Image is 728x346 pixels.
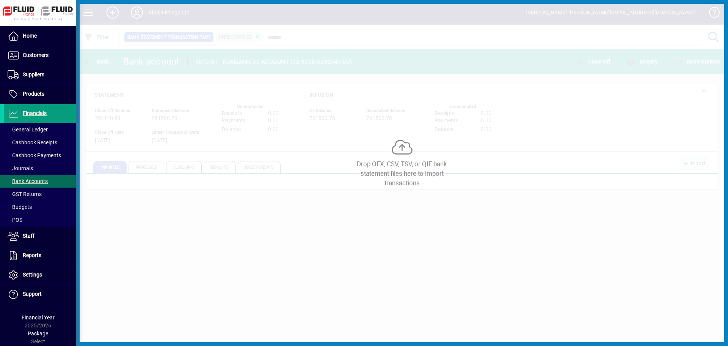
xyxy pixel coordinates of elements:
[4,136,76,149] a: Cashbook Receipts
[8,152,61,158] span: Cashbook Payments
[4,46,76,65] a: Customers
[8,204,32,210] span: Budgets
[8,178,48,184] span: Bank Accounts
[23,91,44,97] span: Products
[4,175,76,188] a: Bank Accounts
[23,33,37,39] span: Home
[8,191,42,197] span: GST Returns
[8,139,57,145] span: Cashbook Receipts
[4,265,76,284] a: Settings
[4,227,76,246] a: Staff
[4,285,76,304] a: Support
[4,213,76,226] a: POS
[4,162,76,175] a: Journals
[4,85,76,104] a: Products
[23,233,35,239] span: Staff
[4,188,76,201] a: GST Returns
[4,65,76,84] a: Suppliers
[4,123,76,136] a: General Ledger
[28,330,48,337] span: Package
[4,246,76,265] a: Reports
[4,149,76,162] a: Cashbook Payments
[8,217,22,223] span: POS
[23,71,44,77] span: Suppliers
[345,160,459,188] div: Drop OFX, CSV, TSV, or QIF bank statement files here to import transactions
[4,27,76,46] a: Home
[4,201,76,213] a: Budgets
[23,291,42,297] span: Support
[23,272,42,278] span: Settings
[8,126,48,133] span: General Ledger
[23,110,47,116] span: Financials
[22,314,55,321] span: Financial Year
[23,52,49,58] span: Customers
[8,165,33,171] span: Journals
[23,252,41,258] span: Reports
